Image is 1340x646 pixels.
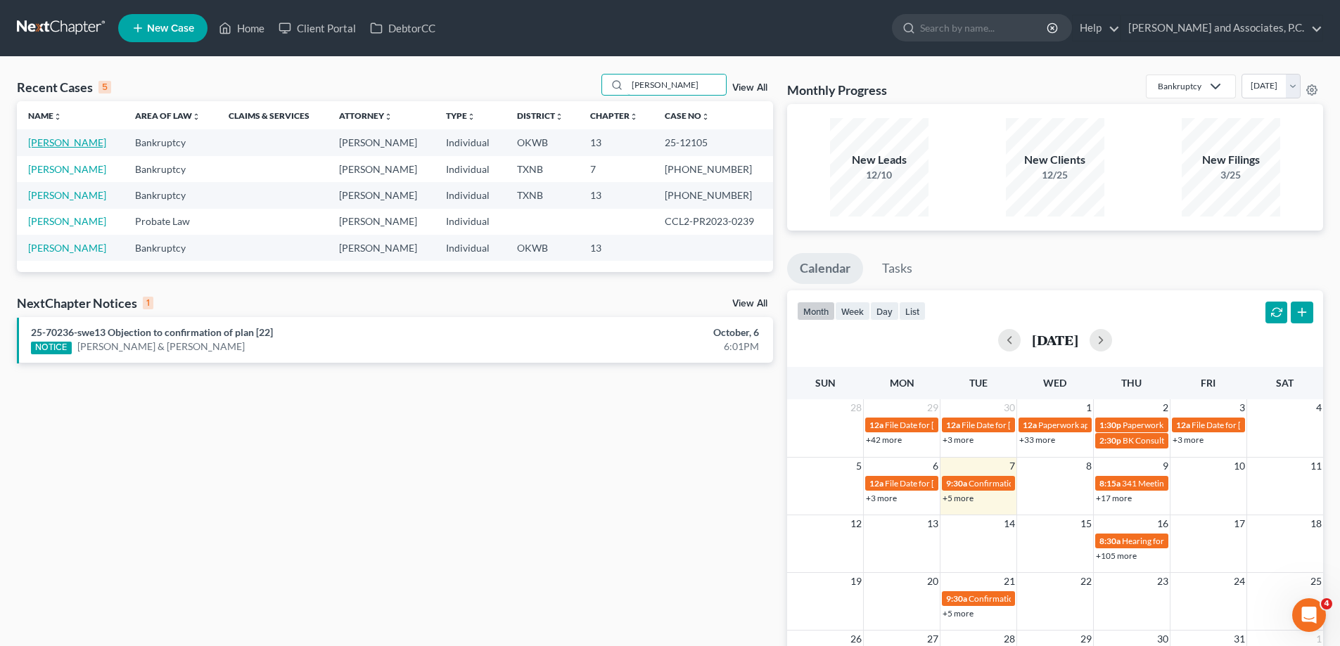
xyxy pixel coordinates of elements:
[1099,478,1121,489] span: 8:15a
[869,420,883,430] span: 12a
[946,593,967,604] span: 9:30a
[1121,377,1142,389] span: Thu
[1096,550,1137,561] a: +105 more
[1023,420,1037,430] span: 12a
[1156,515,1170,532] span: 16
[525,340,759,354] div: 6:01PM
[866,434,902,445] a: +42 more
[17,79,111,96] div: Recent Cases
[815,377,836,389] span: Sun
[969,593,1128,604] span: Confirmation hearing for [PERSON_NAME]
[1276,377,1294,389] span: Sat
[1122,536,1232,546] span: Hearing for [PERSON_NAME]
[53,112,62,121] i: unfold_more
[28,215,106,227] a: [PERSON_NAME]
[946,420,960,430] span: 12a
[926,399,940,416] span: 29
[931,458,940,474] span: 6
[525,325,759,340] div: October, 6
[506,235,579,261] td: OKWB
[1085,399,1093,416] span: 1
[1176,420,1190,430] span: 12a
[124,235,217,261] td: Bankruptcy
[1182,152,1280,168] div: New Filings
[665,110,710,121] a: Case Nounfold_more
[31,326,273,338] a: 25-70236-swe13 Objection to confirmation of plan [22]
[435,182,505,208] td: Individual
[17,295,153,311] div: NextChapter Notices
[797,302,835,321] button: month
[849,399,863,416] span: 28
[653,156,772,182] td: [PHONE_NUMBER]
[1121,15,1322,41] a: [PERSON_NAME] and Associates, P.C.
[590,110,638,121] a: Chapterunfold_more
[31,342,72,354] div: NOTICE
[787,82,887,98] h3: Monthly Progress
[1038,420,1178,430] span: Paperwork appt for [PERSON_NAME]
[1232,458,1246,474] span: 10
[1309,458,1323,474] span: 11
[885,478,997,489] span: File Date for [PERSON_NAME]
[192,112,200,121] i: unfold_more
[77,340,245,354] a: [PERSON_NAME] & [PERSON_NAME]
[946,478,967,489] span: 9:30a
[1006,152,1104,168] div: New Clients
[506,182,579,208] td: TXNB
[1321,598,1332,609] span: 4
[124,129,217,155] td: Bankruptcy
[28,242,106,254] a: [PERSON_NAME]
[579,156,654,182] td: 7
[653,182,772,208] td: [PHONE_NUMBER]
[1201,377,1215,389] span: Fri
[653,129,772,155] td: 25-12105
[1123,420,1262,430] span: Paperwork appt for [PERSON_NAME]
[212,15,272,41] a: Home
[1232,573,1246,590] span: 24
[517,110,563,121] a: Districtunfold_more
[1238,399,1246,416] span: 3
[147,23,194,34] span: New Case
[732,83,767,93] a: View All
[1085,458,1093,474] span: 8
[1002,399,1016,416] span: 30
[579,182,654,208] td: 13
[143,297,153,309] div: 1
[870,302,899,321] button: day
[435,156,505,182] td: Individual
[1099,435,1121,446] span: 2:30p
[328,156,435,182] td: [PERSON_NAME]
[943,608,974,619] a: +5 more
[866,493,897,503] a: +3 more
[217,101,328,129] th: Claims & Services
[446,110,476,121] a: Typeunfold_more
[1099,420,1121,430] span: 1:30p
[339,110,393,121] a: Attorneyunfold_more
[653,209,772,235] td: CCL2-PR2023-0239
[830,168,929,182] div: 12/10
[1002,573,1016,590] span: 21
[1043,377,1066,389] span: Wed
[1182,168,1280,182] div: 3/25
[962,420,1149,430] span: File Date for [PERSON_NAME] & [PERSON_NAME]
[1079,573,1093,590] span: 22
[920,15,1049,41] input: Search by name...
[467,112,476,121] i: unfold_more
[555,112,563,121] i: unfold_more
[943,493,974,503] a: +5 more
[926,515,940,532] span: 13
[701,112,710,121] i: unfold_more
[124,209,217,235] td: Probate Law
[732,299,767,309] a: View All
[1192,420,1304,430] span: File Date for [PERSON_NAME]
[1292,598,1326,632] iframe: Intercom live chat
[1032,332,1078,347] h2: [DATE]
[926,573,940,590] span: 20
[579,129,654,155] td: 13
[1079,515,1093,532] span: 15
[1006,168,1104,182] div: 12/25
[98,81,111,93] div: 5
[506,156,579,182] td: TXNB
[124,182,217,208] td: Bankruptcy
[899,302,926,321] button: list
[1122,478,1249,489] span: 341 Meeting for [PERSON_NAME]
